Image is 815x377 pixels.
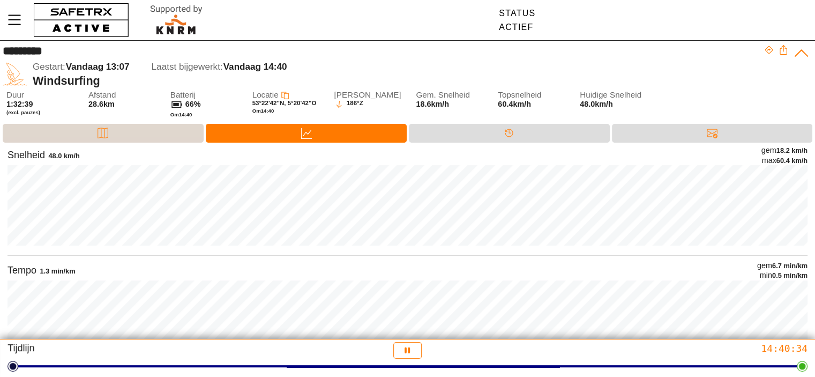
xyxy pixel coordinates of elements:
[252,90,279,99] span: Locatie
[88,100,115,108] span: 28.6km
[170,91,239,100] span: Batterij
[360,100,363,109] span: Z
[6,109,75,116] span: (excl. pauzes)
[499,9,535,18] div: Status
[33,74,764,88] div: Windsurfing
[66,62,130,72] span: Vandaag 13:07
[580,91,648,100] span: Huidige Snelheid
[206,124,407,143] div: Data
[580,100,648,109] span: 48.0km/h
[416,100,449,108] span: 18.6km/h
[88,91,157,100] span: Afstand
[409,124,610,143] div: Tijdlijn
[8,264,36,277] div: Tempo
[543,342,807,354] div: 14:40:34
[6,91,75,100] span: Duur
[3,124,204,143] div: Kaart
[761,156,807,166] div: max
[612,124,813,143] div: Berichten
[772,271,807,279] span: 0.5 min/km
[252,100,317,106] span: 53°22'42"N, 5°20'42"O
[3,62,27,86] img: WIND_SURFING.svg
[498,100,531,108] span: 60.4km/h
[223,62,287,72] span: Vandaag 14:40
[772,262,807,270] span: 6.7 min/km
[757,261,807,271] div: gem
[170,112,192,117] span: Om 14:40
[138,3,215,38] img: RescueLogo.svg
[152,62,223,72] span: Laatst bijgewerkt:
[40,267,75,276] div: 1.3 min/km
[499,23,535,32] div: Actief
[776,146,807,154] span: 18.2 km/h
[334,91,403,100] span: [PERSON_NAME]
[757,270,807,280] div: min
[252,108,274,114] span: Om 14:40
[33,62,65,72] span: Gestart:
[498,91,566,100] span: Topsnelheid
[48,152,79,161] div: 48.0 km/h
[761,145,807,156] div: gem
[347,100,360,109] span: 186°
[776,157,807,165] span: 60.4 km/h
[416,91,484,100] span: Gem. Snelheid
[8,342,272,359] div: Tijdlijn
[185,100,201,108] span: 66%
[6,100,33,108] span: 1:32:39
[8,149,45,161] div: Snelheid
